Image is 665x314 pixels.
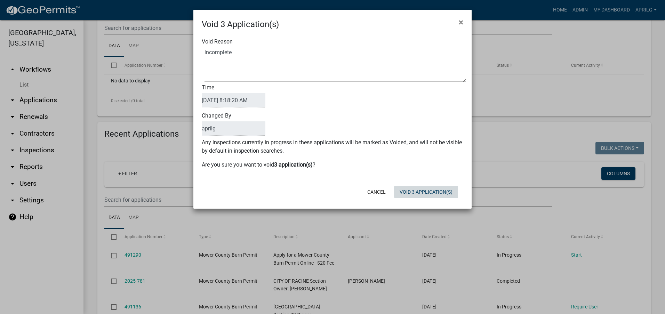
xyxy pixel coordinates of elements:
[459,17,463,27] span: ×
[202,138,463,155] p: Any inspections currently in progress in these applications will be marked as Voided, and will no...
[274,161,313,168] b: 3 application(s)
[202,113,265,136] label: Changed By
[205,47,466,82] textarea: Void Reason
[202,85,265,107] label: Time
[394,186,458,198] button: Void 3 Application(s)
[202,121,265,136] input: BulkActionUser
[453,13,469,32] button: Close
[362,186,391,198] button: Cancel
[202,93,265,107] input: DateTime
[202,18,279,31] h4: Void 3 Application(s)
[202,161,463,169] p: Are you sure you want to void ?
[202,39,233,45] label: Void Reason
